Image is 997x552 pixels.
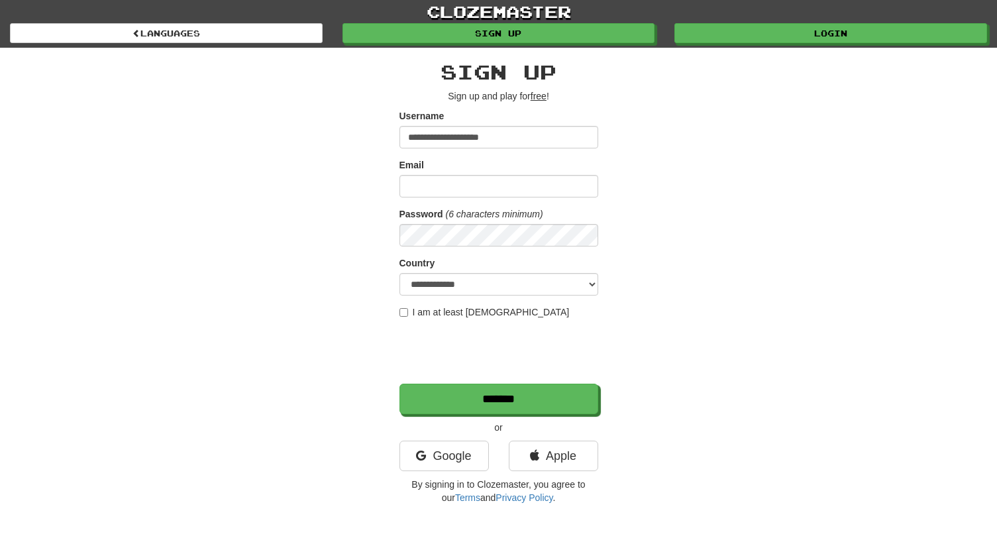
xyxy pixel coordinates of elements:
a: Languages [10,23,323,43]
label: Email [399,158,424,172]
a: Terms [455,492,480,503]
p: or [399,421,598,434]
a: Login [674,23,987,43]
u: free [531,91,547,101]
a: Privacy Policy [496,492,552,503]
p: By signing in to Clozemaster, you agree to our and . [399,478,598,504]
a: Apple [509,441,598,471]
label: Country [399,256,435,270]
label: I am at least [DEMOGRAPHIC_DATA] [399,305,570,319]
p: Sign up and play for ! [399,89,598,103]
label: Password [399,207,443,221]
label: Username [399,109,445,123]
input: I am at least [DEMOGRAPHIC_DATA] [399,308,408,317]
h2: Sign up [399,61,598,83]
a: Sign up [342,23,655,43]
iframe: reCAPTCHA [399,325,601,377]
em: (6 characters minimum) [446,209,543,219]
a: Google [399,441,489,471]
